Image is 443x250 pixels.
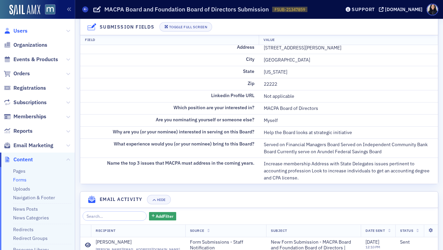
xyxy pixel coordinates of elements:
td: Why are you (or your nominee) interested in serving on this Board? [80,126,259,138]
span: Add Filter [156,213,174,219]
td: Address [80,42,259,54]
td: Are you nominating yourself or someone else? [80,114,259,126]
button: Toggle Full Screen [159,22,212,32]
a: Pages [13,168,26,174]
button: AddFilter [149,212,177,220]
span: Subscriptions [13,99,47,106]
a: Content [4,156,33,163]
a: Redirects [13,226,34,233]
div: Served on Financial Managers Board Served on Independent Community Bank Board Currently serve on ... [264,141,433,155]
td: Name the top 3 issues that MACPA must address in the coming years. [80,158,259,184]
th: Field [80,35,259,45]
div: Toggle Full Screen [169,25,207,29]
span: Status [400,228,413,233]
a: Navigation & Footer [13,195,55,201]
span: Recipient [96,228,116,233]
div: [STREET_ADDRESS][PERSON_NAME] [264,44,433,51]
div: Increase membership Address with State Delegates issues pertinent to accounting profession Look t... [264,160,433,181]
td: What experience would you (or your nominee) bring to this Board? [80,138,259,158]
div: [GEOGRAPHIC_DATA] [264,56,433,64]
a: Registrations [4,84,46,92]
a: Reports [4,127,33,135]
img: SailAMX [9,5,40,15]
a: Users [4,27,28,35]
div: Sent [400,239,433,245]
button: Hide [147,195,170,204]
span: Content [13,156,33,163]
a: Events & Products [4,56,58,63]
button: [DOMAIN_NAME] [379,7,425,12]
td: City [80,54,259,66]
a: Organizations [4,41,47,49]
a: [PERSON_NAME] [96,239,181,245]
div: MACPA Board of Directors [264,105,433,112]
h4: Submission Fields [100,24,155,31]
td: Zip [80,78,259,90]
div: Hide [157,198,166,202]
a: Subscriptions [4,99,47,106]
span: Registrations [13,84,46,92]
span: Profile [427,4,438,15]
span: FSUB-21347859 [275,7,305,12]
a: Orders [4,70,30,77]
span: Email Marketing [13,142,53,149]
div: Help the Board looks at strategic initiative [264,129,433,136]
a: News Posts [13,206,38,212]
span: Subject [271,228,287,233]
td: Linkedin Profile URL [80,90,259,102]
input: Search… [83,211,147,221]
div: Not applicable [264,93,433,100]
span: Orders [13,70,30,77]
div: Myself [264,117,433,124]
td: State [80,66,259,78]
a: View Homepage [40,4,55,16]
span: Organizations [13,41,47,49]
a: Memberships [4,113,46,120]
div: [PERSON_NAME] [96,239,132,245]
h1: MACPA Board and Foundation Board of Directors Submission [104,5,269,13]
img: SailAMX [45,4,55,15]
div: 22222 [264,81,433,88]
span: Date Sent [365,228,385,233]
div: [US_STATE] [264,69,433,76]
span: [DATE] [365,239,379,245]
div: [DOMAIN_NAME] [385,6,423,12]
h4: Email Activity [100,196,143,203]
td: Which position are your interested in? [80,102,259,114]
span: Users [13,27,28,35]
a: Uploads [13,186,30,192]
a: News Categories [13,215,49,221]
time: 12:10 PM [365,245,380,249]
th: Value [259,35,438,45]
a: Forms [13,177,27,183]
div: Support [352,6,375,12]
span: Source [190,228,204,233]
a: Redirect Groups [13,235,48,241]
span: Events & Products [13,56,58,63]
span: Reports [13,127,33,135]
span: Memberships [13,113,46,120]
a: Email Marketing [4,142,53,149]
